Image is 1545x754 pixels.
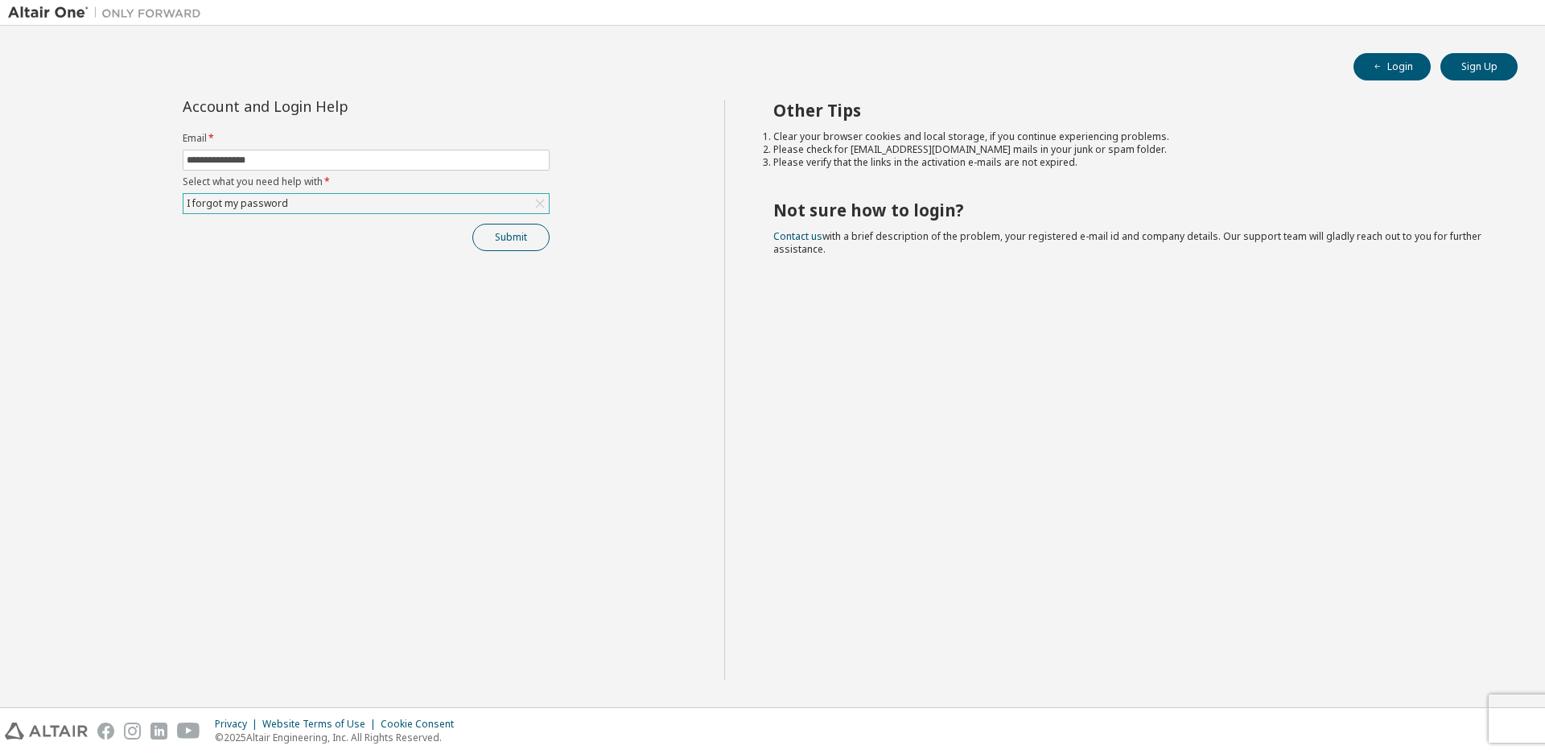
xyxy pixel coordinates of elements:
img: youtube.svg [177,723,200,740]
img: linkedin.svg [150,723,167,740]
li: Please verify that the links in the activation e-mails are not expired. [773,156,1489,169]
p: © 2025 Altair Engineering, Inc. All Rights Reserved. [215,731,463,744]
span: with a brief description of the problem, your registered e-mail id and company details. Our suppo... [773,229,1481,256]
label: Select what you need help with [183,175,550,188]
li: Clear your browser cookies and local storage, if you continue experiencing problems. [773,130,1489,143]
img: facebook.svg [97,723,114,740]
button: Sign Up [1440,53,1518,80]
div: Privacy [215,718,262,731]
div: Cookie Consent [381,718,463,731]
a: Contact us [773,229,822,243]
div: I forgot my password [184,195,290,212]
h2: Not sure how to login? [773,200,1489,220]
img: instagram.svg [124,723,141,740]
img: Altair One [8,5,209,21]
div: Website Terms of Use [262,718,381,731]
div: I forgot my password [183,194,549,213]
label: Email [183,132,550,145]
img: altair_logo.svg [5,723,88,740]
li: Please check for [EMAIL_ADDRESS][DOMAIN_NAME] mails in your junk or spam folder. [773,143,1489,156]
h2: Other Tips [773,100,1489,121]
button: Submit [472,224,550,251]
div: Account and Login Help [183,100,476,113]
button: Login [1353,53,1431,80]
